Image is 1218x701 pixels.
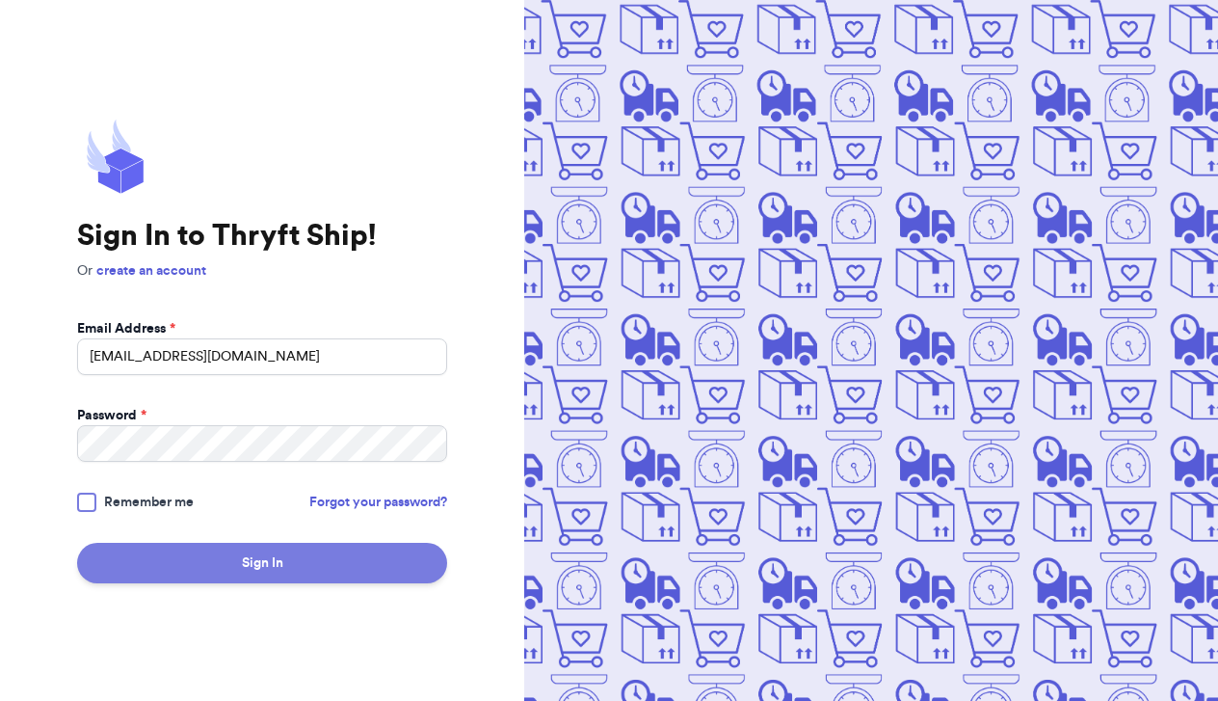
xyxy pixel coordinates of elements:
button: Sign In [77,543,447,583]
label: Password [77,406,146,425]
h1: Sign In to Thryft Ship! [77,219,447,254]
label: Email Address [77,319,175,338]
a: Forgot your password? [309,493,447,512]
p: Or [77,261,447,281]
span: Remember me [104,493,194,512]
a: create an account [96,264,206,278]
